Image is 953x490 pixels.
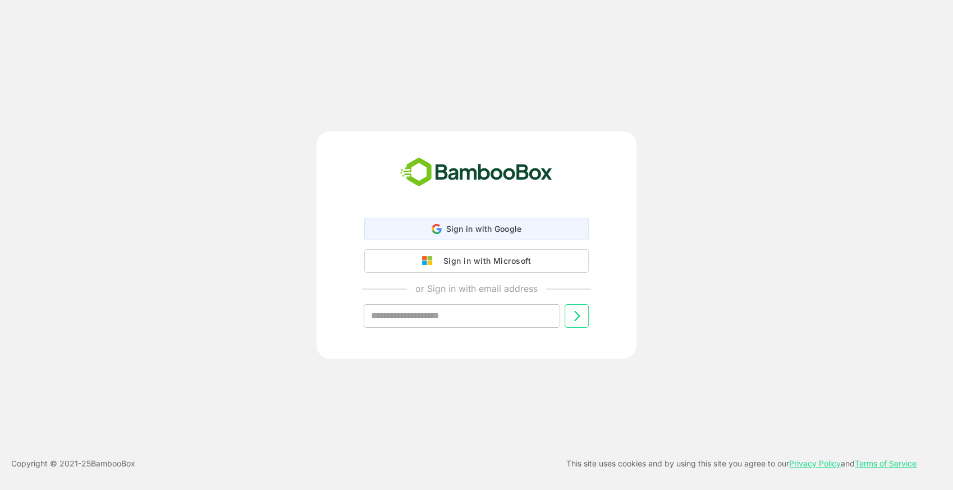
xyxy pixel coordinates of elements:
[364,218,589,240] div: Sign in with Google
[438,254,531,268] div: Sign in with Microsoft
[364,249,589,273] button: Sign in with Microsoft
[11,457,135,470] p: Copyright © 2021- 25 BambooBox
[789,459,841,468] a: Privacy Policy
[394,154,558,191] img: bamboobox
[422,256,438,266] img: google
[446,224,522,233] span: Sign in with Google
[566,457,917,470] p: This site uses cookies and by using this site you agree to our and
[855,459,917,468] a: Terms of Service
[415,282,538,295] p: or Sign in with email address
